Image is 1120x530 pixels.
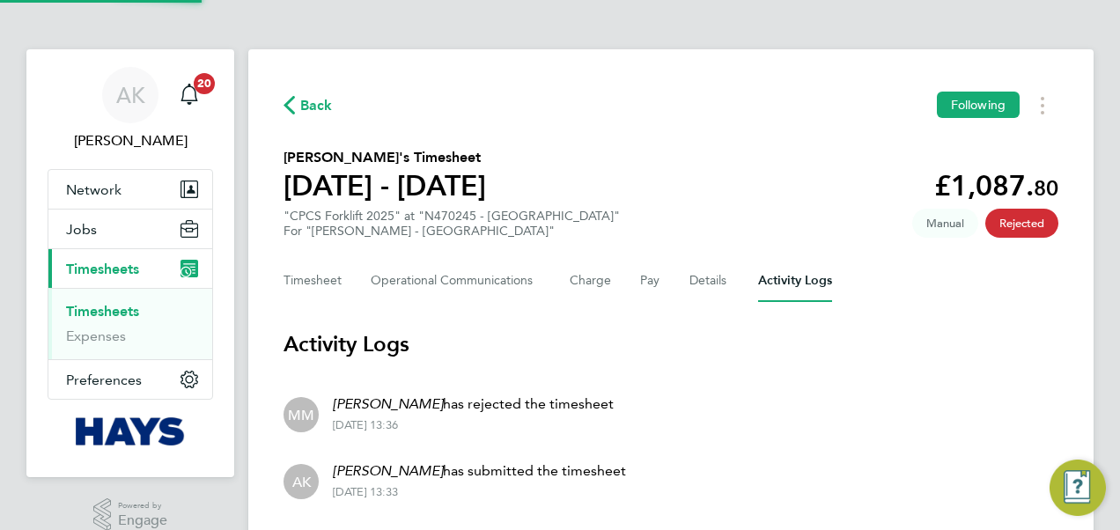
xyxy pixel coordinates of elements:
[284,260,343,302] button: Timesheet
[284,224,620,239] div: For "[PERSON_NAME] - [GEOGRAPHIC_DATA]"
[48,360,212,399] button: Preferences
[333,395,443,412] em: [PERSON_NAME]
[66,221,97,238] span: Jobs
[570,260,612,302] button: Charge
[26,49,234,477] nav: Main navigation
[48,288,212,359] div: Timesheets
[48,249,212,288] button: Timesheets
[194,73,215,94] span: 20
[284,397,319,432] div: Mark Mellor
[48,210,212,248] button: Jobs
[292,472,311,491] span: AK
[288,405,314,424] span: MM
[66,181,122,198] span: Network
[758,260,832,302] button: Activity Logs
[689,260,730,302] button: Details
[48,417,213,445] a: Go to home page
[118,498,167,513] span: Powered by
[937,92,1020,118] button: Following
[300,95,333,116] span: Back
[284,209,620,239] div: "CPCS Forklift 2025" at "N470245 - [GEOGRAPHIC_DATA]"
[284,147,486,168] h2: [PERSON_NAME]'s Timesheet
[912,209,978,238] span: This timesheet was manually created.
[48,67,213,151] a: AK[PERSON_NAME]
[116,84,145,107] span: AK
[66,372,142,388] span: Preferences
[333,485,626,499] div: [DATE] 13:33
[284,94,333,116] button: Back
[118,513,167,528] span: Engage
[284,464,319,499] div: Amelia Kelly
[333,462,443,479] em: [PERSON_NAME]
[284,330,1058,358] h3: Activity Logs
[66,261,139,277] span: Timesheets
[934,169,1058,202] app-decimal: £1,087.
[284,168,486,203] h1: [DATE] - [DATE]
[985,209,1058,238] span: This timesheet has been rejected.
[66,328,126,344] a: Expenses
[1050,460,1106,516] button: Engage Resource Center
[371,260,542,302] button: Operational Communications
[48,170,212,209] button: Network
[48,130,213,151] span: Amelia Kelly
[1027,92,1058,119] button: Timesheets Menu
[1034,175,1058,201] span: 80
[333,394,614,415] p: has rejected the timesheet
[76,417,186,445] img: hays-logo-retina.png
[951,97,1006,113] span: Following
[66,303,139,320] a: Timesheets
[333,418,614,432] div: [DATE] 13:36
[640,260,661,302] button: Pay
[172,67,207,123] a: 20
[333,460,626,482] p: has submitted the timesheet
